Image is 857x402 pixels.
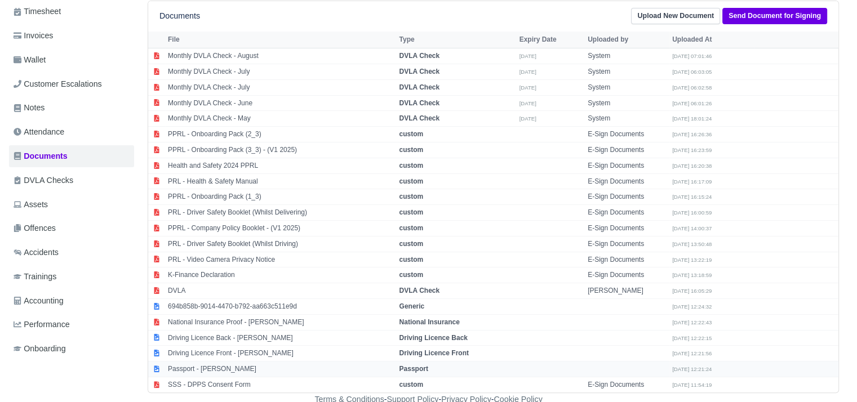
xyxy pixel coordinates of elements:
strong: DVLA Check [399,287,440,294]
small: [DATE] 06:03:05 [672,69,712,75]
small: [DATE] 18:01:24 [672,115,712,122]
td: PPRL - Company Policy Booklet - (V1 2025) [165,221,397,236]
small: [DATE] 12:24:32 [672,303,712,310]
strong: DVLA Check [399,99,440,107]
small: [DATE] 16:23:59 [672,147,712,153]
td: Monthly DVLA Check - July [165,64,397,80]
span: Invoices [14,29,53,42]
td: E-Sign Documents [585,127,669,142]
span: Accounting [14,294,64,307]
small: [DATE] 06:02:58 [672,84,712,91]
td: National Insurance Proof - [PERSON_NAME] [165,314,397,330]
td: System [585,48,669,64]
td: [PERSON_NAME] [585,283,669,299]
strong: custom [399,224,424,232]
td: E-Sign Documents [585,267,669,283]
small: [DATE] 12:22:15 [672,335,712,341]
a: DVLA Checks [9,169,134,191]
strong: custom [399,256,424,263]
td: SSS - DPPS Consent Form [165,377,397,392]
strong: DVLA Check [399,52,440,60]
td: E-Sign Documents [585,252,669,267]
strong: DVLA Check [399,83,440,91]
small: [DATE] [519,69,536,75]
th: Uploaded by [585,32,669,48]
a: Attendance [9,121,134,143]
small: [DATE] [519,100,536,106]
td: System [585,111,669,127]
small: [DATE] 06:01:26 [672,100,712,106]
td: PRL - Video Camera Privacy Notice [165,252,397,267]
small: [DATE] 16:17:09 [672,178,712,185]
td: System [585,79,669,95]
small: [DATE] 13:22:19 [672,257,712,263]
strong: National Insurance [399,318,460,326]
td: PPRL - Onboarding Pack (3_3) - (V1 2025) [165,142,397,158]
td: System [585,64,669,80]
small: [DATE] [519,115,536,122]
strong: Passport [399,365,428,373]
small: [DATE] 13:50:48 [672,241,712,247]
div: Chat Widget [801,348,857,402]
td: E-Sign Documents [585,158,669,173]
td: PRL - Driver Safety Booklet (Whilst Driving) [165,236,397,252]
span: Attendance [14,126,64,139]
th: File [165,32,397,48]
td: PPRL - Onboarding Pack (2_3) [165,127,397,142]
a: Documents [9,145,134,167]
span: Onboarding [14,342,66,355]
td: Passport - [PERSON_NAME] [165,361,397,377]
strong: custom [399,271,424,279]
td: Driving Licence Front - [PERSON_NAME] [165,346,397,361]
small: [DATE] 13:18:59 [672,272,712,278]
td: Health and Safety 2024 PPRL [165,158,397,173]
span: Wallet [14,53,46,66]
span: Customer Escalations [14,78,102,91]
a: Offences [9,217,134,239]
a: Customer Escalations [9,73,134,95]
td: E-Sign Documents [585,173,669,189]
a: Notes [9,97,134,119]
td: System [585,95,669,111]
strong: DVLA Check [399,114,440,122]
span: Accidents [14,246,59,259]
a: Trainings [9,266,134,288]
td: E-Sign Documents [585,142,669,158]
td: E-Sign Documents [585,205,669,221]
small: [DATE] 14:00:37 [672,225,712,231]
span: DVLA Checks [14,174,73,187]
a: Wallet [9,49,134,71]
td: Monthly DVLA Check - August [165,48,397,64]
td: E-Sign Documents [585,236,669,252]
a: Invoices [9,25,134,47]
a: Assets [9,194,134,216]
a: Upload New Document [631,8,720,24]
th: Uploaded At [669,32,754,48]
td: Monthly DVLA Check - May [165,111,397,127]
span: Offences [14,222,56,235]
small: [DATE] 12:22:43 [672,319,712,325]
a: Send Document for Signing [722,8,827,24]
strong: custom [399,146,424,154]
a: Onboarding [9,338,134,360]
td: K-Finance Declaration [165,267,397,283]
small: [DATE] [519,53,536,59]
small: [DATE] 07:01:46 [672,53,712,59]
strong: custom [399,381,424,388]
small: [DATE] 16:20:38 [672,163,712,169]
td: Monthly DVLA Check - June [165,95,397,111]
td: DVLA [165,283,397,299]
span: Notes [14,101,45,114]
span: Performance [14,318,70,331]
strong: Generic [399,302,425,310]
strong: custom [399,162,424,169]
td: PPRL - Onboarding Pack (1_3) [165,189,397,205]
a: Timesheet [9,1,134,23]
strong: Driving Licence Back [399,334,468,342]
td: PRL - Health & Safety Manual [165,173,397,189]
span: Timesheet [14,5,61,18]
td: Driving Licence Back - [PERSON_NAME] [165,330,397,346]
small: [DATE] 16:26:36 [672,131,712,137]
td: E-Sign Documents [585,189,669,205]
small: [DATE] 16:15:24 [672,194,712,200]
